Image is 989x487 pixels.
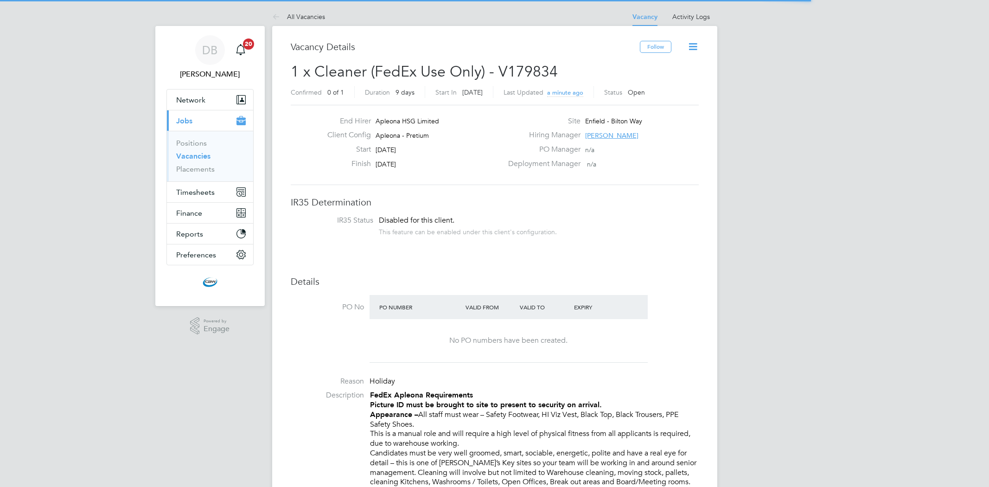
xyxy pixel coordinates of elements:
[176,209,202,218] span: Finance
[167,244,253,265] button: Preferences
[202,44,217,56] span: DB
[320,145,371,154] label: Start
[291,88,322,96] label: Confirmed
[176,230,203,238] span: Reports
[572,299,626,315] div: Expiry
[640,41,671,53] button: Follow
[272,13,325,21] a: All Vacancies
[320,130,371,140] label: Client Config
[167,131,253,181] div: Jobs
[435,88,457,96] label: Start In
[585,131,638,140] span: [PERSON_NAME]
[376,146,396,154] span: [DATE]
[585,146,594,154] span: n/a
[167,110,253,131] button: Jobs
[547,89,583,96] span: a minute ago
[376,117,439,125] span: Apleona HSG Limited
[370,377,395,386] span: Holiday
[585,117,642,125] span: Enfield - Bilton Way
[204,317,230,325] span: Powered by
[379,216,454,225] span: Disabled for this client.
[504,88,543,96] label: Last Updated
[370,391,699,487] p: All staff must wear – Safety Footwear, HI Viz Vest, Black Top, Black Trousers, PPE Safety Shoes. ...
[166,275,254,289] a: Go to home page
[604,88,622,96] label: Status
[503,130,581,140] label: Hiring Manager
[167,182,253,202] button: Timesheets
[370,391,473,399] strong: FedEx Apleona Requirements
[176,139,207,147] a: Positions
[291,41,640,53] h3: Vacancy Details
[300,216,373,225] label: IR35 Status
[628,88,645,96] span: Open
[672,13,710,21] a: Activity Logs
[243,38,254,50] span: 20
[376,131,429,140] span: Apleona - Pretium
[291,196,699,208] h3: IR35 Determination
[167,224,253,244] button: Reports
[320,116,371,126] label: End Hirer
[370,400,602,409] strong: Picture ID must be brought to site to present to security on arrival.
[463,299,517,315] div: Valid From
[176,165,215,173] a: Placements
[291,377,364,386] label: Reason
[203,275,217,289] img: cbwstaffingsolutions-logo-retina.png
[291,63,558,81] span: 1 x Cleaner (FedEx Use Only) - V179834
[396,88,415,96] span: 9 days
[462,88,483,96] span: [DATE]
[176,188,215,197] span: Timesheets
[291,276,699,288] h3: Details
[167,203,253,223] button: Finance
[587,160,596,168] span: n/a
[632,13,657,21] a: Vacancy
[503,116,581,126] label: Site
[370,410,418,419] strong: Appearance –
[176,152,211,160] a: Vacancies
[166,35,254,80] a: DB[PERSON_NAME]
[503,145,581,154] label: PO Manager
[167,90,253,110] button: Network
[320,159,371,169] label: Finish
[379,336,638,346] div: No PO numbers have been created.
[176,250,216,259] span: Preferences
[376,160,396,168] span: [DATE]
[231,35,250,65] a: 20
[291,391,364,400] label: Description
[155,26,265,306] nav: Main navigation
[327,88,344,96] span: 0 of 1
[379,225,557,236] div: This feature can be enabled under this client's configuration.
[517,299,572,315] div: Valid To
[377,299,464,315] div: PO Number
[365,88,390,96] label: Duration
[190,317,230,335] a: Powered byEngage
[166,69,254,80] span: Daniel Barber
[291,302,364,312] label: PO No
[176,96,205,104] span: Network
[503,159,581,169] label: Deployment Manager
[204,325,230,333] span: Engage
[176,116,192,125] span: Jobs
